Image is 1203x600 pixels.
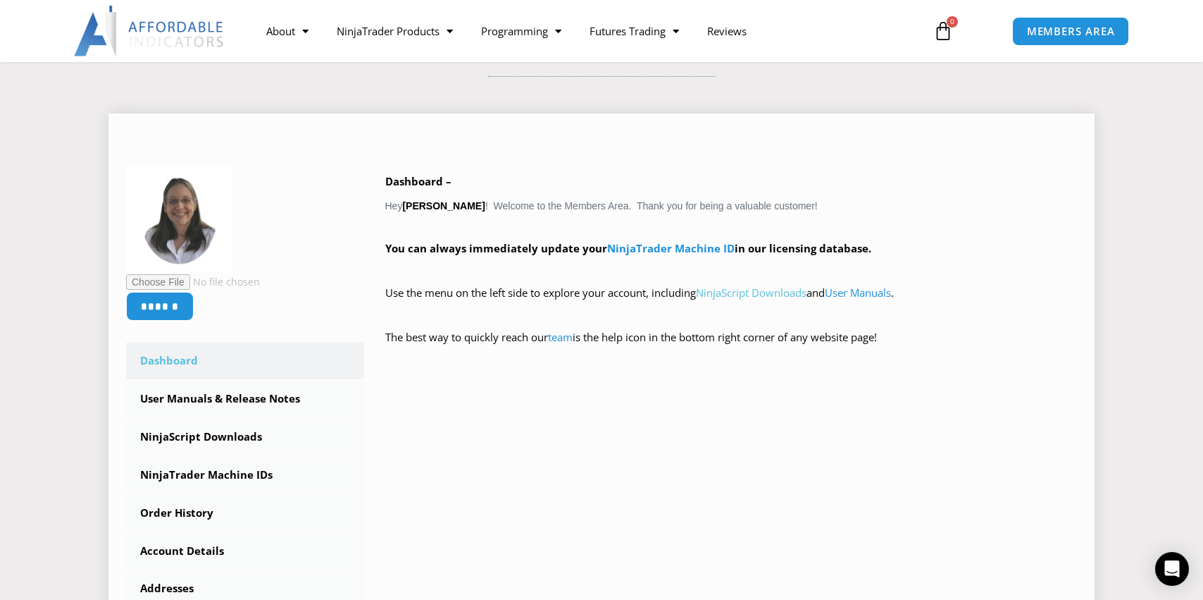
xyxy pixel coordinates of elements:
a: Programming [467,15,575,47]
img: LogoAI | Affordable Indicators – NinjaTrader [74,6,225,56]
a: NinjaScript Downloads [696,286,806,300]
b: Dashboard – [385,174,451,188]
img: a251d7d21af6bf224fbf63304e158b707977a97afe6aad313f6ec7730ec614d5 [126,166,232,272]
a: team [548,330,573,344]
a: NinjaTrader Products [323,15,467,47]
a: NinjaTrader Machine IDs [126,457,364,494]
div: Open Intercom Messenger [1155,552,1189,586]
strong: You can always immediately update your in our licensing database. [385,241,871,255]
a: Account Details [126,533,364,570]
a: Order History [126,495,364,532]
p: The best way to quickly reach our is the help icon in the bottom right corner of any website page! [385,328,1078,367]
a: User Manuals & Release Notes [126,381,364,417]
div: Hey ! Welcome to the Members Area. Thank you for being a valuable customer! [385,172,1078,367]
span: 0 [947,16,958,27]
a: NinjaTrader Machine ID [607,241,735,255]
a: 0 [912,11,974,51]
a: Dashboard [126,343,364,379]
a: About [252,15,323,47]
span: MEMBERS AREA [1027,26,1115,37]
a: MEMBERS AREA [1012,17,1130,46]
a: User Manuals [825,286,891,300]
strong: [PERSON_NAME] [402,200,485,212]
p: Use the menu on the left side to explore your account, including and . [385,283,1078,323]
a: Reviews [693,15,761,47]
a: NinjaScript Downloads [126,419,364,455]
a: Futures Trading [575,15,693,47]
nav: Menu [252,15,917,47]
